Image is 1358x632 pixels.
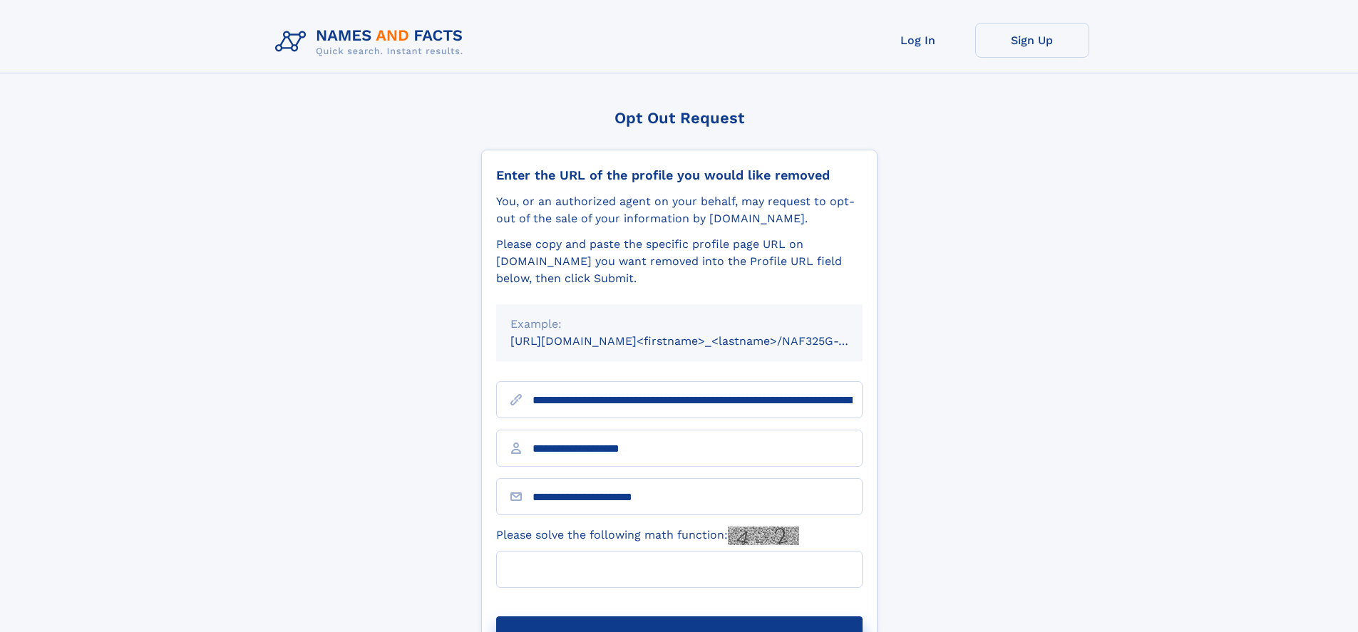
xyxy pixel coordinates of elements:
a: Sign Up [975,23,1089,58]
div: Example: [510,316,848,333]
img: Logo Names and Facts [269,23,475,61]
a: Log In [861,23,975,58]
label: Please solve the following math function: [496,527,799,545]
div: Please copy and paste the specific profile page URL on [DOMAIN_NAME] you want removed into the Pr... [496,236,863,287]
div: You, or an authorized agent on your behalf, may request to opt-out of the sale of your informatio... [496,193,863,227]
div: Enter the URL of the profile you would like removed [496,167,863,183]
small: [URL][DOMAIN_NAME]<firstname>_<lastname>/NAF325G-xxxxxxxx [510,334,890,348]
div: Opt Out Request [481,109,878,127]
